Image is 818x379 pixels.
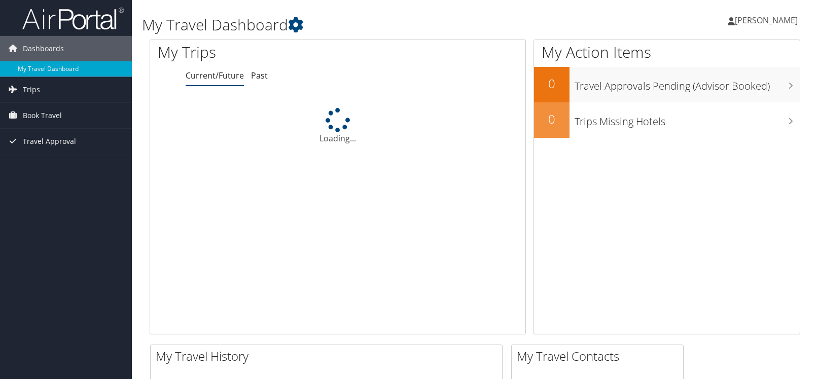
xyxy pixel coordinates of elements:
h2: My Travel History [156,348,502,365]
span: Book Travel [23,103,62,128]
a: 0Trips Missing Hotels [534,102,800,138]
span: [PERSON_NAME] [735,15,798,26]
div: Loading... [150,108,525,144]
a: 0Travel Approvals Pending (Advisor Booked) [534,67,800,102]
h1: My Trips [158,42,362,63]
span: Travel Approval [23,129,76,154]
a: [PERSON_NAME] [728,5,808,35]
h2: 0 [534,110,570,128]
h1: My Action Items [534,42,800,63]
h1: My Travel Dashboard [142,14,586,35]
h3: Trips Missing Hotels [575,109,800,129]
a: Past [251,70,268,81]
span: Trips [23,77,40,102]
a: Current/Future [186,70,244,81]
span: Dashboards [23,36,64,61]
h3: Travel Approvals Pending (Advisor Booked) [575,74,800,93]
h2: 0 [534,75,570,92]
img: airportal-logo.png [22,7,124,30]
h2: My Travel Contacts [517,348,683,365]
